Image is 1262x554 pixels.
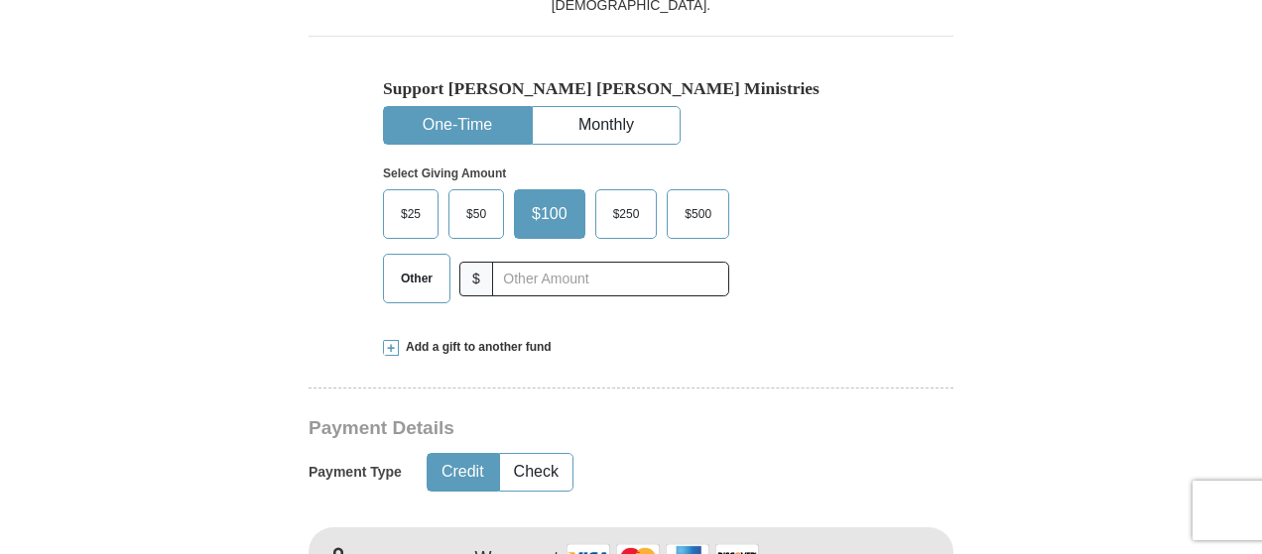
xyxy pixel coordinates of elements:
[383,166,506,180] strong: Select Giving Amount
[603,199,650,229] span: $250
[522,199,577,229] span: $100
[456,199,496,229] span: $50
[500,454,572,491] button: Check
[492,262,729,296] input: Other Amount
[428,454,498,491] button: Credit
[533,107,680,144] button: Monthly
[391,264,442,293] span: Other
[383,78,879,99] h5: Support [PERSON_NAME] [PERSON_NAME] Ministries
[309,464,402,481] h5: Payment Type
[384,107,531,144] button: One-Time
[399,339,552,356] span: Add a gift to another fund
[675,199,721,229] span: $500
[459,262,493,296] span: $
[309,417,815,440] h3: Payment Details
[391,199,431,229] span: $25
